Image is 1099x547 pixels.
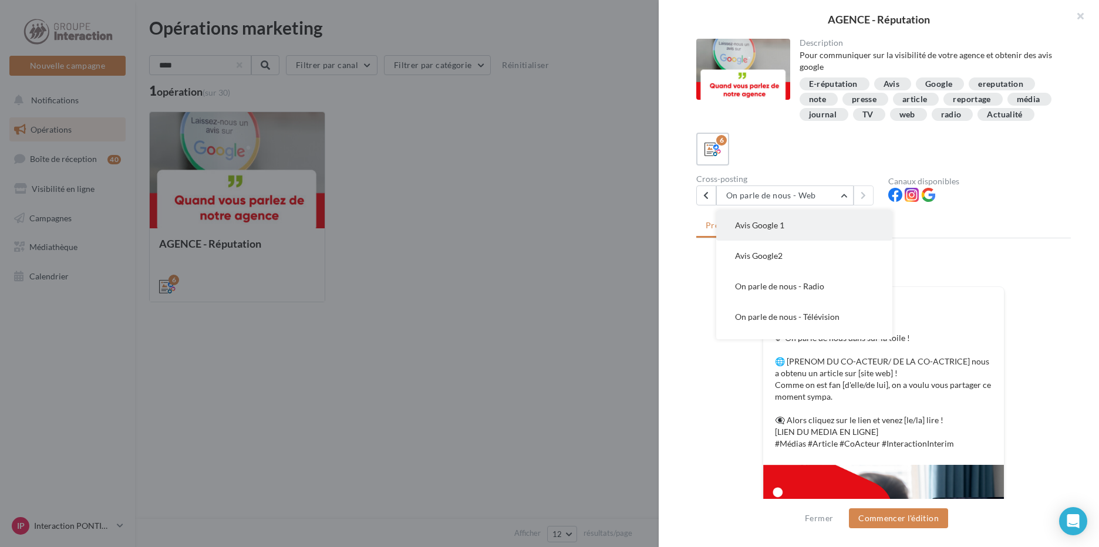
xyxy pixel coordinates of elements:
div: Canaux disponibles [888,177,1071,185]
div: TV [862,110,874,119]
div: AGENCE - Réputation [677,14,1080,25]
div: Avis [884,80,899,89]
div: radio [941,110,962,119]
span: On parle de nous - Radio [735,281,824,291]
button: On parle de nous - Télévision [716,302,892,332]
div: média [1017,95,1040,104]
button: On parle de nous - Web [716,185,854,205]
div: Cross-posting [696,175,879,183]
div: Open Intercom Messenger [1059,507,1087,535]
button: Avis Google 1 [716,210,892,241]
button: On parle de nous - Radio [716,271,892,302]
div: note [809,95,826,104]
div: Google [925,80,952,89]
span: Avis Google 1 [735,220,784,230]
button: Commencer l'édition [849,508,948,528]
button: Avis Google2 [716,241,892,271]
span: Avis Google2 [735,251,783,261]
div: Description [800,39,1062,47]
div: reportage [953,95,990,104]
div: E-réputation [809,80,858,89]
div: ereputation [978,80,1023,89]
p: 🗞 On parle de nous dans sur la toile ! 🌐 [PRENOM DU CO-ACTEUR/ DE LA CO-ACTRICE] nous a obtenu un... [775,332,992,450]
div: 6 [716,135,727,146]
button: Fermer [800,511,838,525]
span: On parle de nous - Télévision [735,312,840,322]
div: presse [852,95,876,104]
div: article [902,95,927,104]
div: Actualité [987,110,1022,119]
div: Pour communiquer sur la visibilité de votre agence et obtenir des avis google [800,49,1062,73]
div: journal [809,110,837,119]
div: web [899,110,915,119]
